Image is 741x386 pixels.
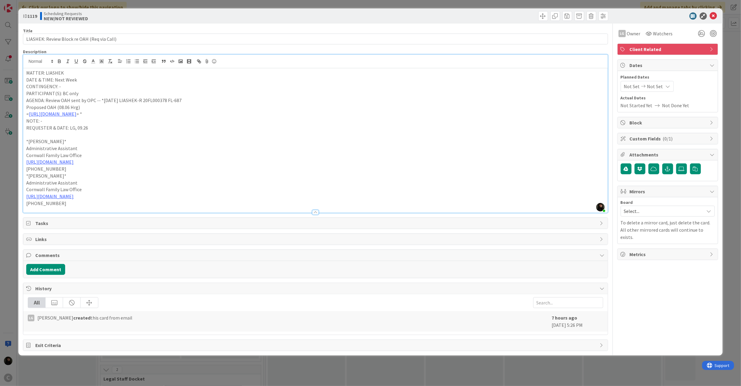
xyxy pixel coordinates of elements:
[26,145,604,152] p: Administrative Assistant
[44,16,88,21] b: NEW/NOT REVIEWED
[35,252,597,259] span: Comments
[26,166,604,172] p: [PHONE_NUMBER]
[663,136,673,142] span: ( 0/1 )
[621,95,715,101] span: Actual Dates
[23,34,608,44] input: type card name here...
[28,315,34,321] div: LG
[630,251,707,258] span: Metrics
[662,102,689,109] span: Not Done Yet
[26,111,604,117] p: < > *
[26,97,604,104] p: AGENDA: Review OAH sent by OPC -- *[DATE] LIASHEK-R 20FL000378 FL-687
[29,111,76,117] a: [URL][DOMAIN_NAME]
[23,28,33,34] label: Title
[26,159,74,165] a: [URL][DOMAIN_NAME]
[35,236,597,243] span: Links
[35,285,597,292] span: History
[552,315,578,321] b: 7 hours ago
[26,172,604,179] p: *[PERSON_NAME]*
[552,314,603,329] div: [DATE] 5:26 PM
[26,124,604,131] p: REQUESTER & DATE: LG, 09.26
[621,219,715,241] p: To delete a mirror card, just delete the card. All other mirrored cards will continue to exists.
[596,203,605,211] img: xZDIgFEXJ2bLOewZ7ObDEULuHMaA3y1N.PNG
[624,207,701,215] span: Select...
[35,220,597,227] span: Tasks
[23,49,46,54] span: Description
[26,152,604,159] p: Cornwall Family Law Office
[23,12,37,20] span: ID
[27,13,37,19] b: 1119
[624,83,640,90] span: Not Set
[630,46,707,53] span: Client Related
[37,314,132,321] span: [PERSON_NAME] this card from email
[621,102,653,109] span: Not Started Yet
[73,315,90,321] b: created
[26,186,604,193] p: Cornwall Family Law Office
[13,1,27,8] span: Support
[619,30,626,37] div: LG
[44,11,88,16] span: Scheduling Requests
[653,30,673,37] span: Watchers
[621,200,633,204] span: Board
[621,74,715,80] span: Planned Dates
[26,90,604,97] p: PARTICIPANT(S): BC only
[26,69,604,76] p: MATTER: LIASHEK
[630,119,707,126] span: Block
[26,83,604,90] p: CONTINGENCY: -
[26,193,74,199] a: [URL][DOMAIN_NAME]
[26,138,604,145] p: *[PERSON_NAME]*
[26,179,604,186] p: Administrative Assistant
[26,117,604,124] p: NOTE: -
[26,104,604,111] p: Proposed OAH (08.06 Hrg)
[26,264,65,275] button: Add Comment
[630,188,707,195] span: Mirrors
[35,342,597,349] span: Exit Criteria
[533,297,603,308] input: Search...
[647,83,663,90] span: Not Set
[26,200,604,207] p: [PHONE_NUMBER]
[26,76,604,83] p: DATE & TIME: Next Week
[28,298,46,308] div: All
[630,62,707,69] span: Dates
[630,135,707,142] span: Custom Fields
[630,151,707,158] span: Attachments
[627,30,641,37] span: Owner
